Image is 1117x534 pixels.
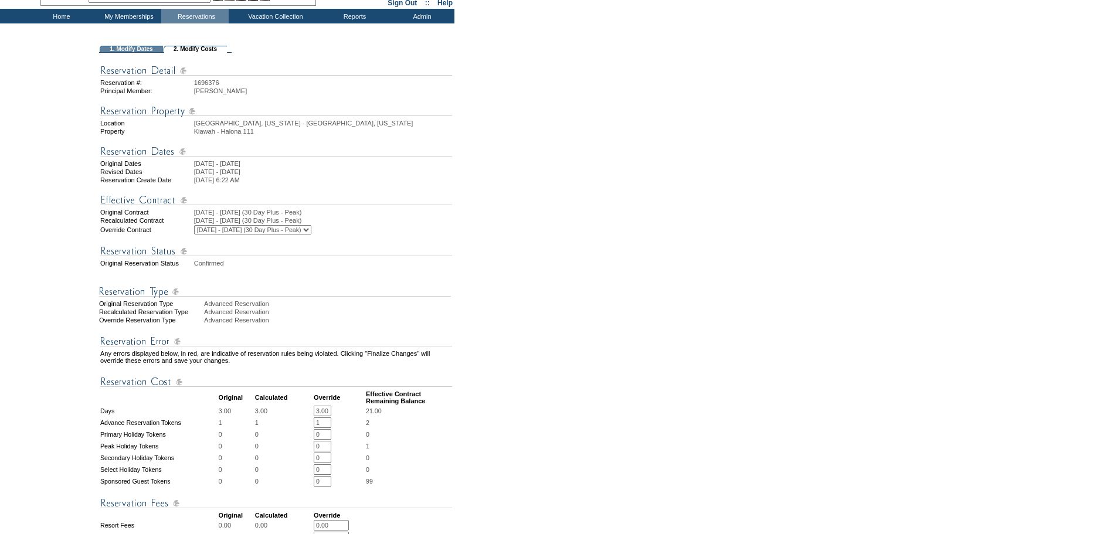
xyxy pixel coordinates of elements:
[255,390,313,404] td: Calculated
[99,284,451,299] img: Reservation Type
[100,104,452,118] img: Reservation Property
[255,406,313,416] td: 3.00
[229,9,320,23] td: Vacation Collection
[26,9,94,23] td: Home
[204,308,453,315] div: Advanced Reservation
[194,120,452,127] td: [GEOGRAPHIC_DATA], [US_STATE] - [GEOGRAPHIC_DATA], [US_STATE]
[255,520,313,530] td: 0.00
[99,308,203,315] div: Recalculated Reservation Type
[194,168,452,175] td: [DATE] - [DATE]
[314,390,365,404] td: Override
[100,176,193,183] td: Reservation Create Date
[255,441,313,451] td: 0
[204,317,453,324] div: Advanced Reservation
[194,176,452,183] td: [DATE] 6:22 AM
[387,9,454,23] td: Admin
[100,209,193,216] td: Original Contract
[100,334,452,349] img: Reservation Errors
[366,419,369,426] span: 2
[219,512,254,519] td: Original
[100,453,218,463] td: Secondary Holiday Tokens
[100,225,193,234] td: Override Contract
[219,520,254,530] td: 0.00
[366,390,452,404] td: Effective Contract Remaining Balance
[366,466,369,473] span: 0
[194,79,452,86] td: 1696376
[366,478,373,485] span: 99
[219,464,254,475] td: 0
[219,476,254,487] td: 0
[219,453,254,463] td: 0
[100,168,193,175] td: Revised Dates
[194,160,452,167] td: [DATE] - [DATE]
[194,87,452,94] td: [PERSON_NAME]
[100,87,193,94] td: Principal Member:
[100,217,193,224] td: Recalculated Contract
[366,443,369,450] span: 1
[219,429,254,440] td: 0
[94,9,161,23] td: My Memberships
[100,496,452,511] img: Reservation Fees
[100,244,452,259] img: Reservation Status
[255,512,313,519] td: Calculated
[100,476,218,487] td: Sponsored Guest Tokens
[99,300,203,307] div: Original Reservation Type
[204,300,453,307] div: Advanced Reservation
[100,429,218,440] td: Primary Holiday Tokens
[194,217,452,224] td: [DATE] - [DATE] (30 Day Plus - Peak)
[99,317,203,324] div: Override Reservation Type
[219,390,254,404] td: Original
[255,453,313,463] td: 0
[100,464,218,475] td: Select Holiday Tokens
[219,417,254,428] td: 1
[320,9,387,23] td: Reports
[100,441,218,451] td: Peak Holiday Tokens
[100,160,193,167] td: Original Dates
[194,260,452,267] td: Confirmed
[100,350,452,364] td: Any errors displayed below, in red, are indicative of reservation rules being violated. Clicking ...
[366,454,369,461] span: 0
[100,375,452,389] img: Reservation Cost
[100,417,218,428] td: Advance Reservation Tokens
[161,9,229,23] td: Reservations
[255,476,313,487] td: 0
[100,260,193,267] td: Original Reservation Status
[255,417,313,428] td: 1
[164,46,227,53] td: 2. Modify Costs
[100,406,218,416] td: Days
[219,441,254,451] td: 0
[100,193,452,208] img: Effective Contract
[100,46,163,53] td: 1. Modify Dates
[314,512,365,519] td: Override
[100,520,218,530] td: Resort Fees
[194,209,452,216] td: [DATE] - [DATE] (30 Day Plus - Peak)
[100,144,452,159] img: Reservation Dates
[219,406,254,416] td: 3.00
[100,63,452,78] img: Reservation Detail
[255,464,313,475] td: 0
[100,79,193,86] td: Reservation #:
[194,128,452,135] td: Kiawah - Halona 111
[255,429,313,440] td: 0
[100,128,193,135] td: Property
[366,431,369,438] span: 0
[366,407,382,414] span: 21.00
[100,120,193,127] td: Location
